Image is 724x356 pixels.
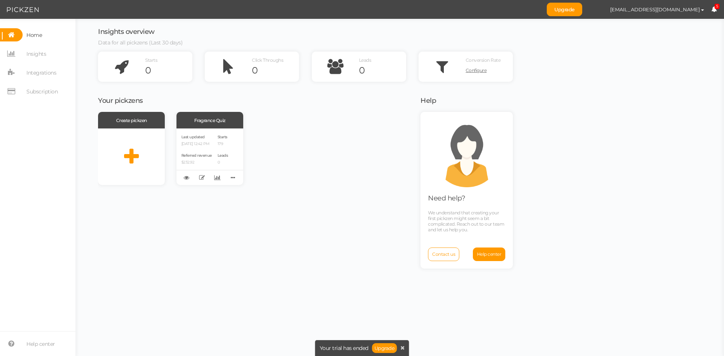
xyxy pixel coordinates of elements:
[590,3,603,16] img: b3e142cb9089df8073c54e68b41907af
[98,96,143,105] span: Your pickzens
[252,57,283,63] span: Click Throughs
[372,343,397,353] a: Upgrade
[98,39,183,46] span: Data for all pickzens (Last 30 days)
[26,338,55,350] span: Help center
[7,5,39,14] img: Pickzen logo
[603,3,711,16] button: [EMAIL_ADDRESS][DOMAIN_NAME]
[26,48,46,60] span: Insights
[26,29,42,41] span: Home
[181,153,212,158] span: Referred revenue
[473,248,506,261] a: Help center
[218,142,228,147] p: 179
[466,65,513,76] a: Configure
[116,118,147,123] span: Create pickzen
[145,57,157,63] span: Starts
[420,96,436,105] span: Help
[218,160,228,165] p: 0
[428,194,465,202] span: Need help?
[432,251,455,257] span: Contact us
[145,65,192,76] div: 0
[181,142,212,147] p: [DATE] 12:42 PM
[610,6,700,12] span: [EMAIL_ADDRESS][DOMAIN_NAME]
[433,119,501,187] img: support.png
[252,65,299,76] div: 0
[176,128,243,185] div: Last updated [DATE] 12:42 PM Referred revenue $232.92 Starts 179 Leads 0
[98,28,155,36] span: Insights overview
[466,67,487,73] span: Configure
[320,345,368,351] span: Your trial has ended
[715,4,720,9] span: 5
[181,134,205,139] span: Last updated
[26,86,58,98] span: Subscription
[547,3,582,16] a: Upgrade
[466,57,501,63] span: Conversion Rate
[477,251,502,257] span: Help center
[359,65,406,76] div: 0
[218,153,228,158] span: Leads
[26,67,56,79] span: Integrations
[359,57,371,63] span: Leads
[428,210,504,232] span: We understand that creating your first pickzen might seem a bit complicated. Reach out to our tea...
[218,134,227,139] span: Starts
[181,160,212,165] p: $232.92
[176,112,243,128] div: Fragrance Quiz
